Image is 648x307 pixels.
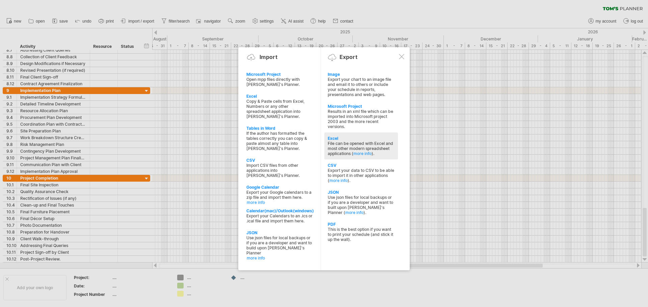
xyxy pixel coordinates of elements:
[328,163,395,168] div: CSV
[328,190,395,195] div: JSON
[246,94,313,99] div: Excel
[247,200,314,205] a: more info
[246,99,313,119] div: Copy & Paste cells from Excel, Numbers or any other spreadsheet application into [PERSON_NAME]'s ...
[328,168,395,183] div: Export your data to CSV to be able to import it in other applications ( ).
[345,210,363,215] a: more info
[328,77,395,97] div: Export your chart to an image file and email it to others or include your schedule in reports, pr...
[246,126,313,131] div: Tables in Word
[329,178,348,183] a: more info
[328,109,395,129] div: Results in an xml file which can be imported into Microsoft project 2003 and the more recent vers...
[260,54,277,60] div: Import
[328,136,395,141] div: Excel
[353,151,372,156] a: more info
[328,222,395,227] div: PDF
[328,227,395,242] div: This is the best option if you want to print your schedule (and stick it up the wall).
[328,104,395,109] div: Microsoft Project
[328,72,395,77] div: Image
[328,195,395,215] div: Use json files for local backups or if you are a developer and want to built upon [PERSON_NAME]'s...
[340,54,357,60] div: Export
[246,131,313,151] div: If the author has formatted the tables correctly you can copy & paste almost any table into [PERS...
[247,255,314,260] a: more info
[328,141,395,156] div: File can be opened with Excel and most other modern spreadsheet applications ( ).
